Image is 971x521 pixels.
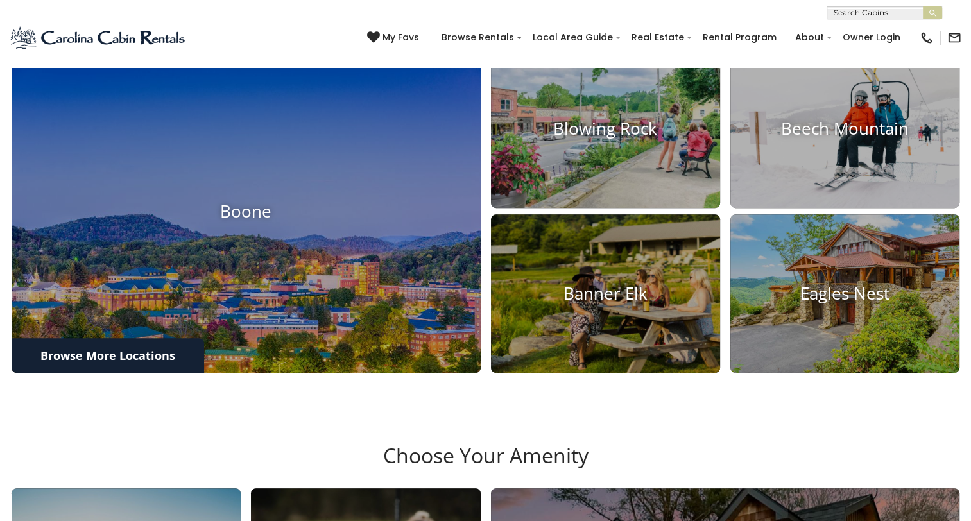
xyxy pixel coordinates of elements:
a: Eagles Nest [730,214,959,373]
img: phone-regular-black.png [920,31,934,45]
h4: Boone [12,201,481,221]
a: Banner Elk [491,214,720,373]
img: Blue-2.png [10,25,187,51]
a: Blowing Rock [491,49,720,208]
a: Owner Login [836,28,907,47]
span: My Favs [382,31,419,44]
img: mail-regular-black.png [947,31,961,45]
a: Browse More Locations [12,338,204,373]
h4: Eagles Nest [730,284,959,303]
a: Browse Rentals [435,28,520,47]
a: Real Estate [625,28,691,47]
a: Boone [12,49,481,373]
h3: Choose Your Amenity [10,443,961,488]
h4: Beech Mountain [730,119,959,139]
h4: Blowing Rock [491,119,720,139]
a: Beech Mountain [730,49,959,208]
a: About [789,28,830,47]
a: My Favs [367,31,422,45]
h4: Banner Elk [491,284,720,303]
a: Rental Program [696,28,783,47]
a: Local Area Guide [526,28,619,47]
